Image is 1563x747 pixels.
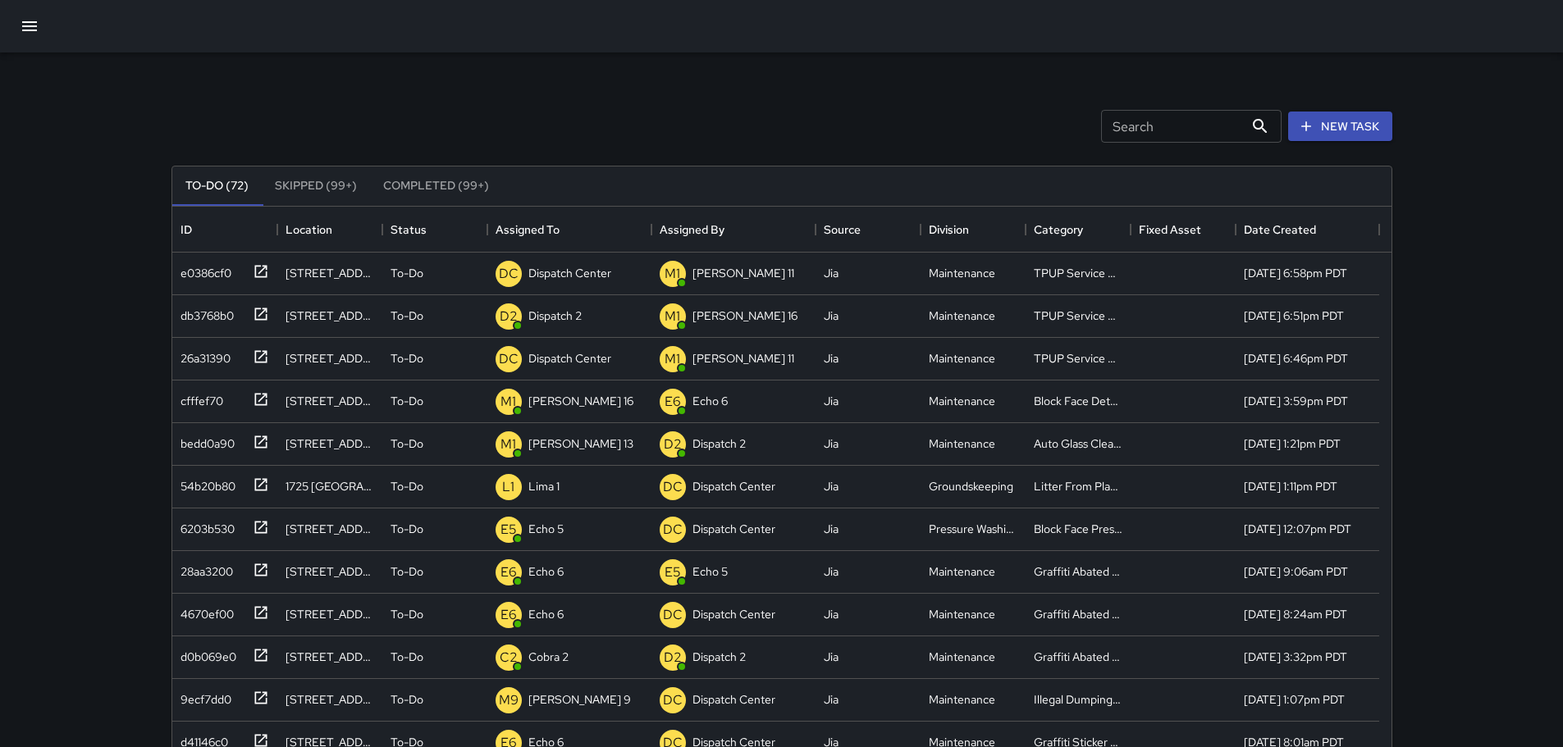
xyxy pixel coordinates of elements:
[286,393,374,409] div: 1739 Broadway
[174,599,234,622] div: 4670ef00
[692,265,794,281] p: [PERSON_NAME] 11
[1034,606,1122,622] div: Graffiti Abated Large
[1034,265,1122,281] div: TPUP Service Requested
[174,301,234,324] div: db3768b0
[174,685,231,708] div: 9ecf7dd0
[496,207,560,253] div: Assigned To
[692,435,746,452] p: Dispatch 2
[1034,393,1122,409] div: Block Face Detailed
[391,350,423,367] p: To-Do
[174,471,235,494] div: 54b20b80
[1244,307,1344,324] div: 8/29/2025, 6:51pm PDT
[1131,207,1236,253] div: Fixed Asset
[663,690,683,710] p: DC
[692,563,728,580] p: Echo 5
[929,606,995,622] div: Maintenance
[174,642,236,665] div: d0b069e0
[1288,112,1392,142] button: New Task
[660,207,724,253] div: Assigned By
[528,649,569,665] p: Cobra 2
[665,349,680,369] p: M1
[664,648,682,667] p: D2
[1236,207,1379,253] div: Date Created
[181,207,192,253] div: ID
[692,350,794,367] p: [PERSON_NAME] 11
[1244,478,1337,494] div: 8/29/2025, 1:11pm PDT
[824,393,839,409] div: Jia
[929,691,995,708] div: Maintenance
[1244,265,1347,281] div: 8/29/2025, 6:58pm PDT
[528,563,564,580] p: Echo 6
[824,563,839,580] div: Jia
[1244,393,1348,409] div: 8/29/2025, 3:59pm PDT
[286,307,374,324] div: 824 Franklin Street
[1244,691,1345,708] div: 8/28/2025, 1:07pm PDT
[174,258,231,281] div: e0386cf0
[824,207,861,253] div: Source
[665,307,680,326] p: M1
[174,344,231,367] div: 26a31390
[1244,521,1351,537] div: 8/29/2025, 12:07pm PDT
[692,606,775,622] p: Dispatch Center
[824,307,839,324] div: Jia
[172,166,262,206] button: To-Do (72)
[663,520,683,540] p: DC
[174,557,233,580] div: 28aa3200
[1034,521,1122,537] div: Block Face Pressure Washed
[663,477,683,497] p: DC
[502,477,514,497] p: L1
[692,691,775,708] p: Dispatch Center
[391,478,423,494] p: To-Do
[500,605,517,625] p: E6
[528,606,564,622] p: Echo 6
[382,207,487,253] div: Status
[528,307,582,324] p: Dispatch 2
[262,166,370,206] button: Skipped (99+)
[1034,478,1122,494] div: Litter From Planter Removed
[663,605,683,625] p: DC
[528,435,633,452] p: [PERSON_NAME] 13
[277,207,382,253] div: Location
[1034,435,1122,452] div: Auto Glass Cleaned Up
[499,264,519,284] p: DC
[500,563,517,582] p: E6
[286,350,374,367] div: 326 23rd Street
[824,478,839,494] div: Jia
[528,265,611,281] p: Dispatch Center
[286,435,374,452] div: 529 17th Street
[824,521,839,537] div: Jia
[391,435,423,452] p: To-Do
[286,649,374,665] div: 416 25th Street
[391,563,423,580] p: To-Do
[1034,307,1122,324] div: TPUP Service Requested
[1034,649,1122,665] div: Graffiti Abated Large
[824,649,839,665] div: Jia
[286,563,374,580] div: 1728 San Pablo Avenue
[528,393,633,409] p: [PERSON_NAME] 16
[391,307,423,324] p: To-Do
[929,393,995,409] div: Maintenance
[174,514,235,537] div: 6203b530
[824,350,839,367] div: Jia
[665,264,680,284] p: M1
[651,207,816,253] div: Assigned By
[929,307,995,324] div: Maintenance
[824,691,839,708] div: Jia
[172,207,277,253] div: ID
[174,429,235,452] div: bedd0a90
[929,435,995,452] div: Maintenance
[500,307,518,326] p: D2
[499,349,519,369] p: DC
[664,435,682,454] p: D2
[286,207,332,253] div: Location
[499,690,519,710] p: M9
[391,606,423,622] p: To-Do
[665,392,681,412] p: E6
[921,207,1026,253] div: Division
[391,691,423,708] p: To-Do
[1244,563,1348,580] div: 8/29/2025, 9:06am PDT
[824,265,839,281] div: Jia
[1034,350,1122,367] div: TPUP Service Requested
[692,521,775,537] p: Dispatch Center
[929,649,995,665] div: Maintenance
